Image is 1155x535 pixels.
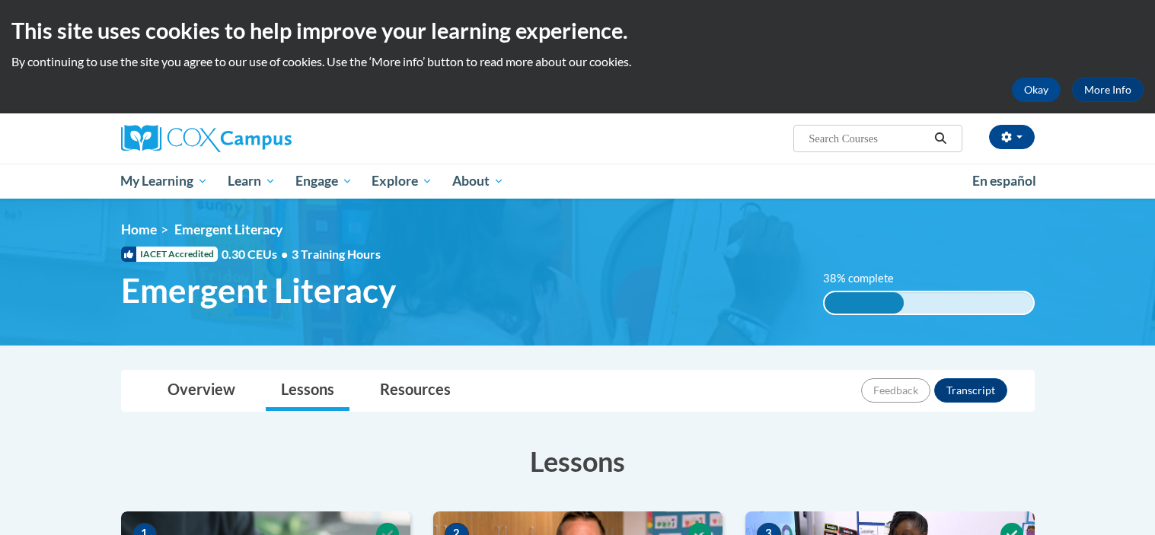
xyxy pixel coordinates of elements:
[929,129,952,148] button: Search
[286,164,362,199] a: Engage
[218,164,286,199] a: Learn
[266,371,349,411] a: Lessons
[121,442,1035,480] h3: Lessons
[228,172,276,190] span: Learn
[121,247,218,262] span: IACET Accredited
[934,378,1007,403] button: Transcript
[98,164,1058,199] div: Main menu
[362,164,442,199] a: Explore
[121,270,396,310] span: Emergent Literacy
[121,221,157,237] a: Home
[281,247,288,261] span: •
[11,53,1144,70] p: By continuing to use the site you agree to our use of cookies. Use the ‘More info’ button to read...
[962,165,1046,197] a: En español
[121,125,410,152] a: Cox Campus
[292,247,381,261] span: 3 Training Hours
[174,221,282,237] span: Emergent Literacy
[372,172,432,190] span: Explore
[861,378,930,403] button: Feedback
[365,371,466,411] a: Resources
[152,371,250,411] a: Overview
[1012,78,1061,102] button: Okay
[1072,78,1144,102] a: More Info
[120,172,208,190] span: My Learning
[452,172,504,190] span: About
[222,246,292,263] span: 0.30 CEUs
[295,172,353,190] span: Engage
[989,125,1035,149] button: Account Settings
[825,292,904,314] div: 38% complete
[121,125,292,152] img: Cox Campus
[807,129,929,148] input: Search Courses
[11,15,1144,46] h2: This site uses cookies to help improve your learning experience.
[442,164,514,199] a: About
[823,270,911,287] label: 38% complete
[111,164,219,199] a: My Learning
[972,173,1036,189] span: En español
